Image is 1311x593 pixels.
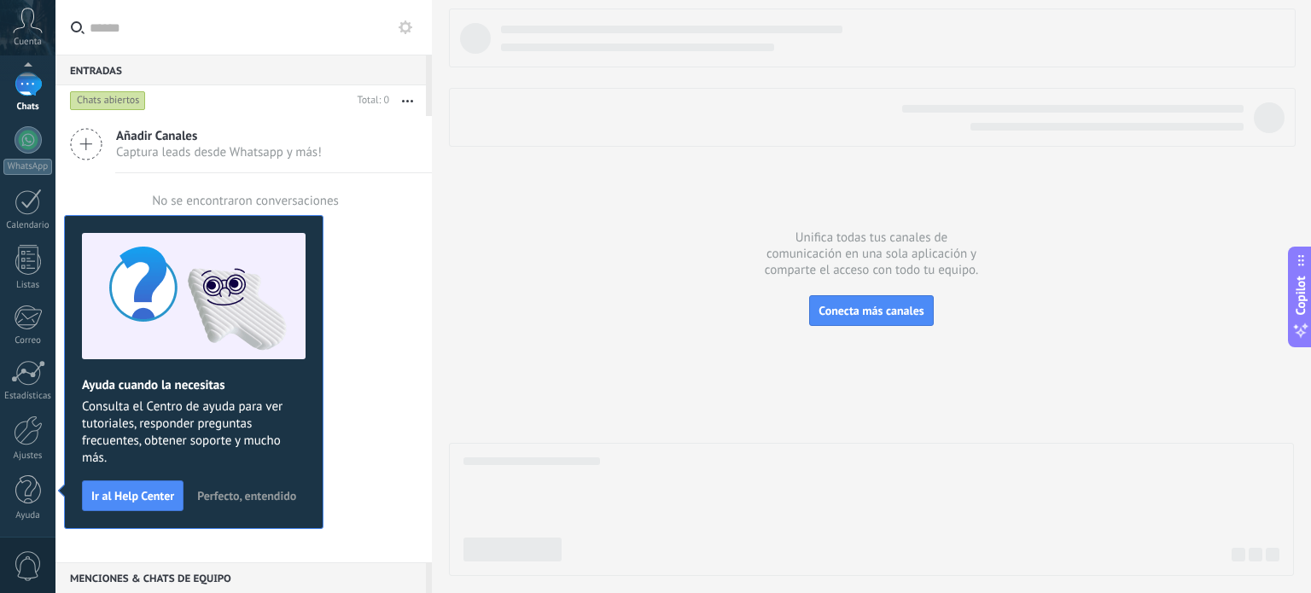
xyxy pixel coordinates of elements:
button: Ir al Help Center [82,480,184,511]
div: Ayuda [3,510,53,521]
span: Añadir Canales [116,128,322,144]
div: Ajustes [3,451,53,462]
span: Cuenta [14,37,42,48]
span: Consulta el Centro de ayuda para ver tutoriales, responder preguntas frecuentes, obtener soporte ... [82,398,306,467]
span: Conecta más canales [819,303,924,318]
button: Perfecto, entendido [189,483,304,509]
span: Captura leads desde Whatsapp y más! [116,144,322,160]
span: Perfecto, entendido [197,490,296,502]
h2: Ayuda cuando la necesitas [82,377,306,393]
div: Correo [3,335,53,346]
div: Calendario [3,220,53,231]
div: Menciones & Chats de equipo [55,562,426,593]
div: Total: 0 [351,92,389,109]
div: Entradas [55,55,426,85]
div: Chats abiertos [70,90,146,111]
span: Copilot [1292,276,1309,315]
button: Conecta más canales [809,295,933,326]
span: Ir al Help Center [91,490,174,502]
div: Listas [3,280,53,291]
div: Estadísticas [3,391,53,402]
div: Chats [3,102,53,113]
div: No se encontraron conversaciones [152,193,339,209]
div: WhatsApp [3,159,52,175]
